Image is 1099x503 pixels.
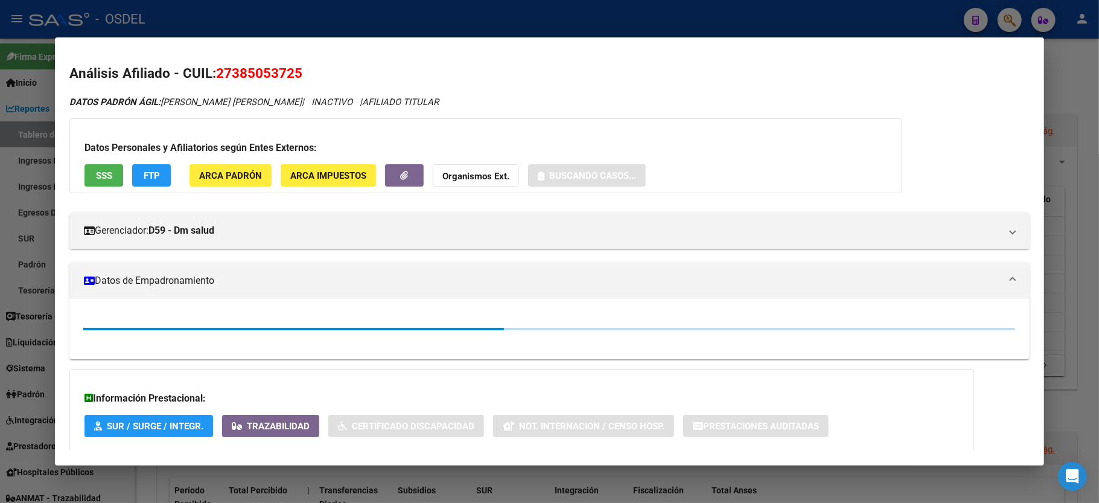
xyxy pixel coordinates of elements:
[69,263,1030,299] mat-expansion-panel-header: Datos de Empadronamiento
[703,421,819,432] span: Prestaciones Auditadas
[1058,462,1087,491] div: Open Intercom Messenger
[247,421,310,432] span: Trazabilidad
[107,421,203,432] span: SUR / SURGE / INTEGR.
[96,170,112,181] span: SSS
[84,415,213,437] button: SUR / SURGE / INTEGR.
[84,141,887,155] h3: Datos Personales y Afiliatorios según Entes Externos:
[69,97,161,107] strong: DATOS PADRÓN ÁGIL:
[144,170,160,181] span: FTP
[84,391,959,406] h3: Información Prestacional:
[69,97,302,107] span: [PERSON_NAME] [PERSON_NAME]
[433,164,519,187] button: Organismos Ext.
[549,170,636,181] span: Buscando casos...
[328,415,484,437] button: Certificado Discapacidad
[69,299,1030,359] div: Datos de Empadronamiento
[362,97,439,107] span: AFILIADO TITULAR
[683,415,829,437] button: Prestaciones Auditadas
[148,223,214,238] strong: D59 - Dm salud
[132,164,171,187] button: FTP
[222,415,319,437] button: Trazabilidad
[352,421,474,432] span: Certificado Discapacidad
[84,164,123,187] button: SSS
[199,170,262,181] span: ARCA Padrón
[290,170,366,181] span: ARCA Impuestos
[84,223,1001,238] mat-panel-title: Gerenciador:
[69,63,1030,84] h2: Análisis Afiliado - CUIL:
[442,171,509,182] strong: Organismos Ext.
[519,421,664,432] span: Not. Internacion / Censo Hosp.
[528,164,646,187] button: Buscando casos...
[190,164,272,187] button: ARCA Padrón
[69,213,1030,249] mat-expansion-panel-header: Gerenciador:D59 - Dm salud
[281,164,376,187] button: ARCA Impuestos
[216,65,302,81] span: 27385053725
[69,97,439,107] i: | INACTIVO |
[493,415,674,437] button: Not. Internacion / Censo Hosp.
[84,274,1001,288] mat-panel-title: Datos de Empadronamiento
